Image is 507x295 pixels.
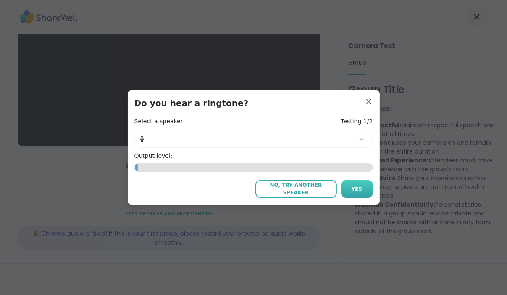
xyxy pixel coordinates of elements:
[149,130,151,147] span: |
[255,180,337,198] button: No, try another speaker
[134,152,373,160] h4: Output level:
[352,185,363,193] span: Yes
[341,117,373,126] h4: Testing 1/2
[134,117,183,126] h4: Select a speaker
[341,180,373,198] button: Yes
[134,97,373,109] h3: Do you hear a ringtone?
[138,130,146,147] img: Microphone
[260,181,333,197] span: No, try another speaker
